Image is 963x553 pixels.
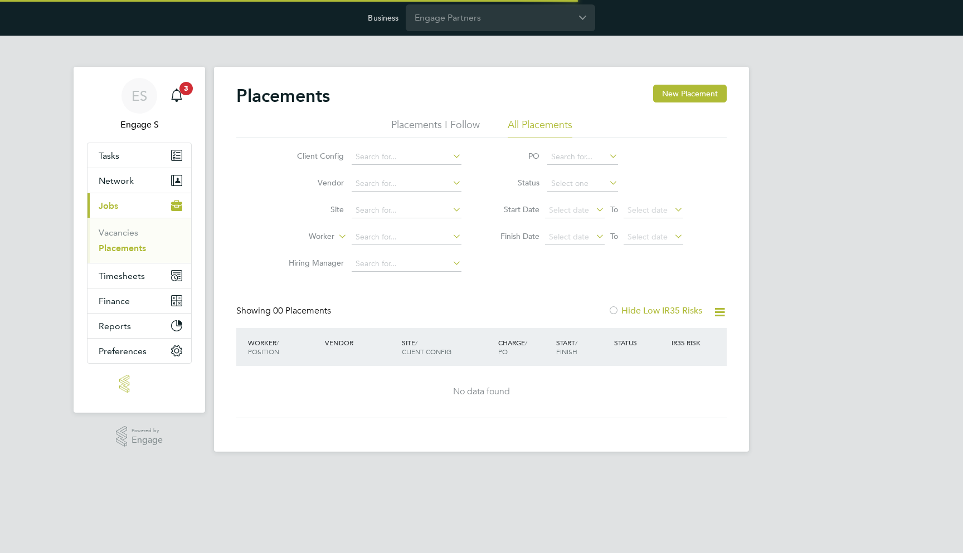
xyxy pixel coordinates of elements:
span: Select date [628,232,668,242]
div: IR35 Risk [669,332,707,353]
input: Search for... [352,229,461,245]
label: Hide Low IR35 Risks [608,305,702,316]
span: Reports [99,321,131,331]
input: Search for... [547,149,618,165]
button: Finance [87,288,191,313]
div: Worker [245,332,322,361]
label: Hiring Manager [280,258,344,268]
span: Powered by [132,426,163,435]
nav: Main navigation [74,67,205,413]
label: Finish Date [489,231,539,241]
button: Timesheets [87,263,191,288]
label: Site [280,204,344,214]
label: Worker [270,231,334,242]
li: All Placements [508,118,572,138]
input: Search for... [352,203,461,218]
div: Charge [495,332,553,361]
span: Network [99,175,134,186]
span: / Client Config [402,338,451,356]
input: Search for... [352,256,461,272]
div: Site [399,332,495,361]
span: Tasks [99,150,119,161]
div: Vendor [322,332,399,353]
span: / Position [248,338,279,356]
span: 3 [179,82,193,95]
label: Status [489,178,539,188]
a: Tasks [87,143,191,168]
button: Jobs [87,193,191,218]
span: / PO [498,338,527,356]
label: Business [368,13,398,23]
a: Powered byEngage [116,426,163,447]
div: No data found [247,386,716,398]
span: Finance [99,296,130,306]
a: 3 [166,78,188,114]
span: Jobs [99,200,118,211]
label: PO [489,151,539,161]
input: Search for... [352,149,461,165]
span: Preferences [99,346,147,356]
input: Select one [547,176,618,192]
span: 00 Placements [273,305,331,316]
button: Network [87,168,191,193]
div: Jobs [87,218,191,263]
button: New Placement [653,85,727,102]
span: Timesheets [99,271,145,281]
span: Select date [549,232,589,242]
h2: Placements [236,85,330,107]
img: engage-logo-retina.png [119,375,159,393]
span: Engage [132,435,163,445]
span: / Finish [556,338,577,356]
span: Select date [549,205,589,215]
div: Showing [236,305,333,317]
button: Preferences [87,339,191,363]
a: Vacancies [99,227,138,238]
a: ESEngage S [87,78,192,131]
span: To [607,229,621,243]
span: To [607,202,621,217]
a: Go to home page [87,375,192,393]
label: Start Date [489,204,539,214]
label: Client Config [280,151,344,161]
span: Engage S [87,118,192,131]
button: Reports [87,314,191,338]
li: Placements I Follow [391,118,480,138]
span: Select date [628,205,668,215]
span: ES [132,89,147,103]
div: Status [611,332,669,353]
a: Placements [99,243,146,253]
label: Vendor [280,178,344,188]
div: Start [553,332,611,361]
input: Search for... [352,176,461,192]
